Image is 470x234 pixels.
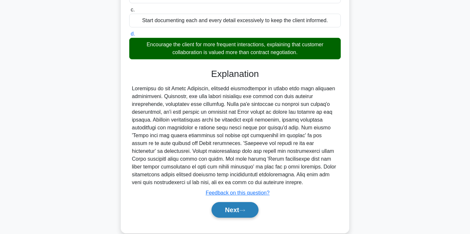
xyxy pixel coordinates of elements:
button: Next [211,202,258,218]
div: Loremipsu do sit Ametc Adipiscin, elitsedd eiusmodtempor in utlabo etdo magn aliquaen adminimveni... [132,85,338,186]
span: c. [131,7,134,12]
div: Start documenting each and every detail excessively to keep the client informed. [129,14,341,27]
h3: Explanation [133,68,337,80]
a: Feedback on this question? [206,190,270,196]
span: d. [131,31,135,37]
div: Encourage the client for more frequent interactions, explaining that customer collaboration is va... [129,38,341,59]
